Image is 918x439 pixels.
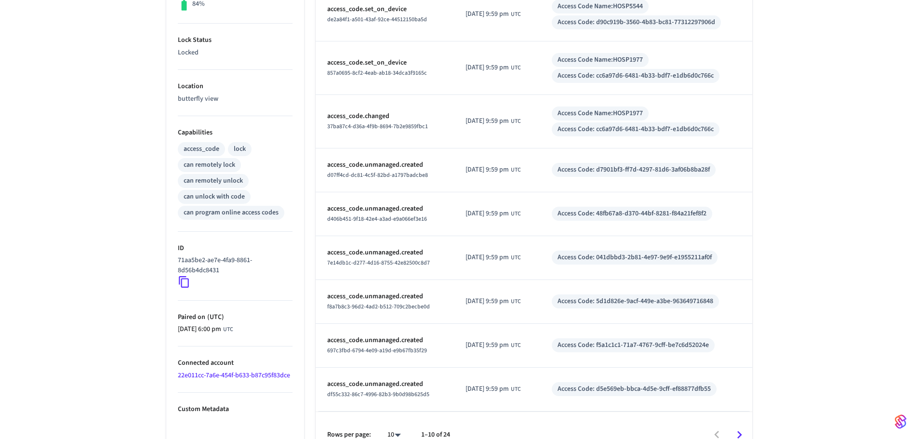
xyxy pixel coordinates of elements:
span: de2a84f1-a501-43af-92ce-44512150ba5d [327,15,427,24]
span: [DATE] 9:59 pm [466,384,509,394]
div: UCT [466,165,521,175]
span: UTC [511,341,521,350]
span: [DATE] 9:59 pm [466,253,509,263]
div: Access Code: cc6a97d6-6481-4b33-bdf7-e1db6d0c766c [558,71,714,81]
span: UTC [511,385,521,394]
span: [DATE] 9:59 pm [466,63,509,73]
span: [DATE] 9:59 pm [466,9,509,19]
div: Access Code: d5e569eb-bbca-4d5e-9cff-ef88877dfb55 [558,384,711,394]
span: ( UTC ) [205,312,224,322]
div: UCT [466,296,521,306]
p: access_code.set_on_device [327,4,442,14]
div: UCT [466,209,521,219]
span: 857a0695-8cf2-4eab-ab18-34dca3f9165c [327,69,427,77]
span: UTC [511,253,521,262]
span: UTC [511,297,521,306]
p: Location [178,81,293,92]
span: UTC [511,117,521,126]
div: can program online access codes [184,208,279,218]
div: Access Code: 5d1d826e-9acf-449e-a3be-963649716848 [558,296,713,306]
div: UCT [466,340,521,350]
span: df55c332-86c7-4996-82b3-9b0d98b625d5 [327,390,429,399]
p: access_code.set_on_device [327,58,442,68]
span: [DATE] 9:59 pm [466,340,509,350]
div: can remotely lock [184,160,235,170]
div: UCT [466,116,521,126]
p: access_code.unmanaged.created [327,160,442,170]
span: [DATE] 9:59 pm [466,209,509,219]
p: Custom Metadata [178,404,293,414]
div: Access Code: d90c919b-3560-4b83-bc81-77312297906d [558,17,715,27]
p: Capabilities [178,128,293,138]
span: 697c3fbd-6794-4e09-a19d-e9b67fb35f29 [327,346,427,355]
div: access_code [184,144,219,154]
p: butterfly view [178,94,293,104]
img: SeamLogoGradient.69752ec5.svg [895,414,906,429]
span: UTC [511,10,521,19]
p: ID [178,243,293,253]
span: [DATE] 9:59 pm [466,116,509,126]
div: Access Code: cc6a97d6-6481-4b33-bdf7-e1db6d0c766c [558,124,714,134]
div: can remotely unlock [184,176,243,186]
span: 37ba87c4-d36a-4f9b-8694-7b2e9859fbc1 [327,122,428,131]
div: Access Code: 041dbbd3-2b81-4e97-9e9f-e1955211af0f [558,253,712,263]
div: lock [234,144,246,154]
div: Access Code: d7901bf3-ff7d-4297-81d6-3af06b8ba28f [558,165,710,175]
p: access_code.unmanaged.created [327,292,442,302]
span: [DATE] 6:00 pm [178,324,221,334]
div: Access Code Name: HOSP5544 [558,1,643,12]
a: 22e011cc-7a6e-454f-b633-b87c95f83dce [178,371,290,380]
span: 7e14db1c-d277-4d16-8755-42e82500c8d7 [327,259,430,267]
p: access_code.unmanaged.created [327,204,442,214]
p: access_code.unmanaged.created [327,379,442,389]
div: UCT [466,253,521,263]
div: UCT [466,9,521,19]
p: Paired on [178,312,293,322]
span: d406b451-9f18-42e4-a3ad-e9a066ef3e16 [327,215,427,223]
span: UTC [511,210,521,218]
span: f8a7b8c3-96d2-4ad2-b512-709c2becbe0d [327,303,430,311]
p: Lock Status [178,35,293,45]
p: 71aa5be2-ae7e-4fa9-8861-8d56b4dc8431 [178,255,289,276]
div: UCT [466,384,521,394]
p: access_code.unmanaged.created [327,248,442,258]
div: Access Code: f5a1c1c1-71a7-4767-9cff-be7c6d52024e [558,340,709,350]
span: UTC [223,325,233,334]
p: access_code.unmanaged.created [327,335,442,346]
div: Access Code Name: HOSP1977 [558,108,643,119]
p: Locked [178,48,293,58]
div: Access Code Name: HOSP1977 [558,55,643,65]
span: d07ff4cd-dc81-4c5f-82bd-a1797badcbe8 [327,171,428,179]
span: [DATE] 9:59 pm [466,165,509,175]
div: UCT [466,63,521,73]
div: UCT [178,324,233,334]
div: can unlock with code [184,192,245,202]
div: Access Code: 48fb67a8-d370-44bf-8281-f84a21fef8f2 [558,209,706,219]
span: [DATE] 9:59 pm [466,296,509,306]
span: UTC [511,166,521,174]
p: Connected account [178,358,293,368]
p: access_code.changed [327,111,442,121]
span: UTC [511,64,521,72]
